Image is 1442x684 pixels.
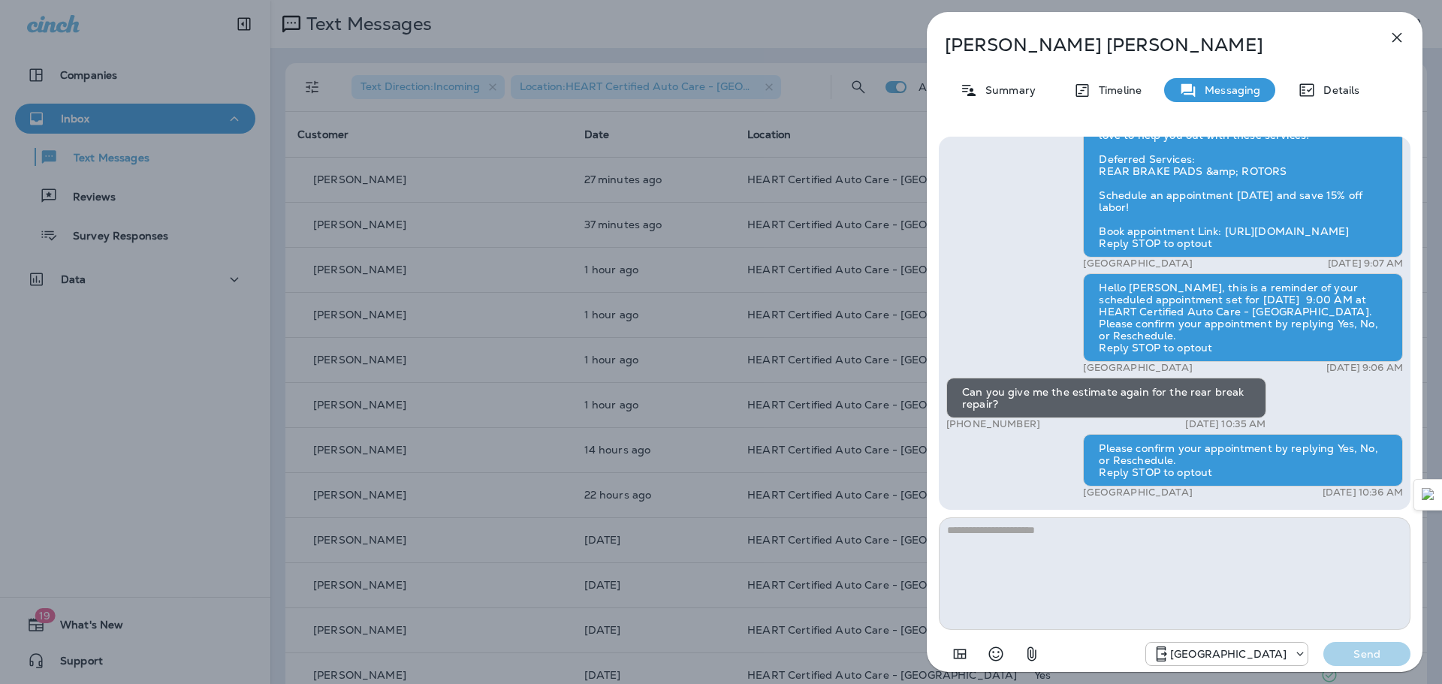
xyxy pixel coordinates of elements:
[1083,273,1403,362] div: Hello [PERSON_NAME], this is a reminder of your scheduled appointment set for [DATE] 9:00 AM at H...
[1146,645,1308,663] div: +1 (847) 262-3704
[978,84,1036,96] p: Summary
[1083,487,1192,499] p: [GEOGRAPHIC_DATA]
[946,378,1266,418] div: Can you give me the estimate again for the rear break repair?
[1197,84,1260,96] p: Messaging
[1422,488,1435,502] img: Detect Auto
[1083,258,1192,270] p: [GEOGRAPHIC_DATA]
[1083,85,1403,258] div: Hello [PERSON_NAME], just a friendly reminder that on your last visit, there were some recommende...
[1323,487,1403,499] p: [DATE] 10:36 AM
[1083,434,1403,487] div: Please confirm your appointment by replying Yes, No, or Reschedule. Reply STOP to optout
[1083,362,1192,374] p: [GEOGRAPHIC_DATA]
[1170,648,1287,660] p: [GEOGRAPHIC_DATA]
[981,639,1011,669] button: Select an emoji
[946,418,1040,430] p: [PHONE_NUMBER]
[1316,84,1359,96] p: Details
[945,35,1355,56] p: [PERSON_NAME] [PERSON_NAME]
[1091,84,1142,96] p: Timeline
[1185,418,1266,430] p: [DATE] 10:35 AM
[945,639,975,669] button: Add in a premade template
[1328,258,1403,270] p: [DATE] 9:07 AM
[1326,362,1403,374] p: [DATE] 9:06 AM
